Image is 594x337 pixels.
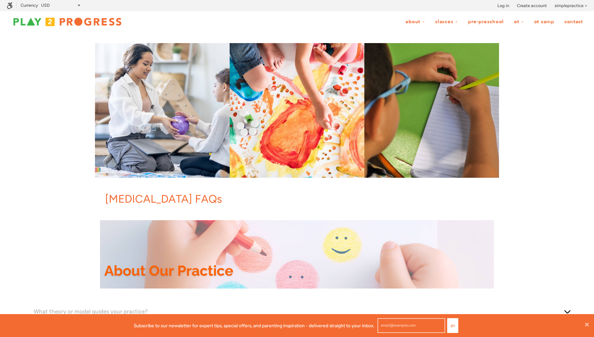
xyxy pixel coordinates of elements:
[560,15,587,28] a: Contact
[497,2,509,9] a: Log in
[134,322,374,329] p: Subscribe to our newsletter for expert tips, special offers, and parenting inspiration - delivere...
[509,15,528,28] a: OT
[21,3,38,8] label: Currency
[105,191,494,207] h1: [MEDICAL_DATA] FAQs
[431,15,462,28] a: Classes
[377,318,445,333] input: email@example.com
[447,318,458,333] button: Go
[530,15,559,28] a: OT Camp
[7,15,128,29] img: Play2Progress logo
[555,2,587,9] a: simplepractice >
[34,308,148,315] span: What theory or model guides your practice?
[464,15,508,28] a: Pre-Preschool
[401,15,429,28] a: About
[517,2,547,9] a: Create account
